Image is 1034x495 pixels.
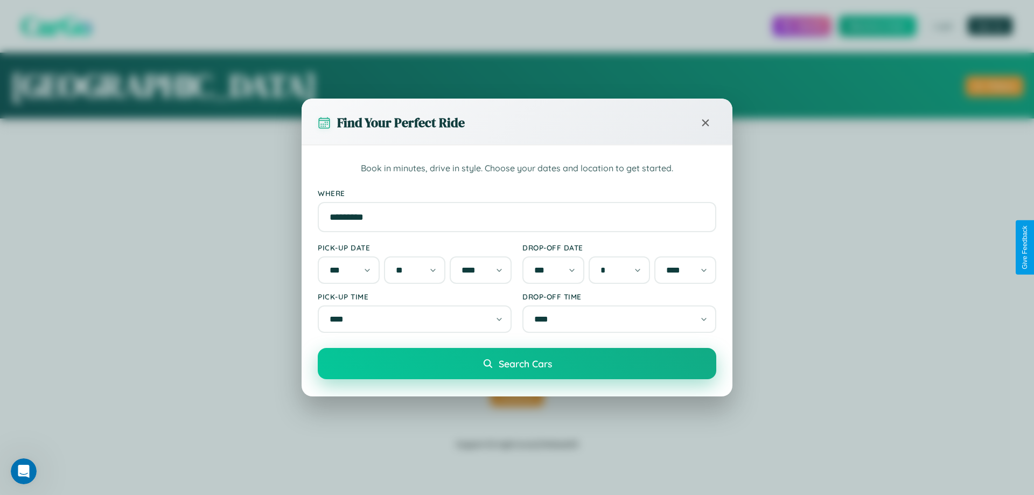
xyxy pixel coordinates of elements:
[318,162,716,176] p: Book in minutes, drive in style. Choose your dates and location to get started.
[522,292,716,301] label: Drop-off Time
[318,348,716,379] button: Search Cars
[318,243,512,252] label: Pick-up Date
[499,358,552,369] span: Search Cars
[318,292,512,301] label: Pick-up Time
[337,114,465,131] h3: Find Your Perfect Ride
[318,189,716,198] label: Where
[522,243,716,252] label: Drop-off Date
